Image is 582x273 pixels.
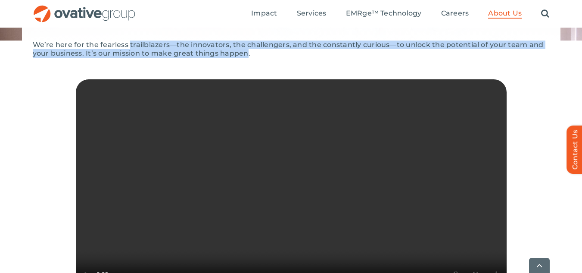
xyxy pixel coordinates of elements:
a: Careers [441,9,469,19]
span: Services [297,9,327,18]
p: We’re here for the fearless trailblazers—the innovators, the challengers, and the constantly curi... [33,41,550,58]
a: Search [541,9,549,19]
span: Careers [441,9,469,18]
a: OG_Full_horizontal_RGB [33,4,136,13]
a: Services [297,9,327,19]
a: About Us [488,9,522,19]
span: EMRge™ Technology [346,9,422,18]
span: Impact [251,9,277,18]
span: About Us [488,9,522,18]
a: EMRge™ Technology [346,9,422,19]
a: Impact [251,9,277,19]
